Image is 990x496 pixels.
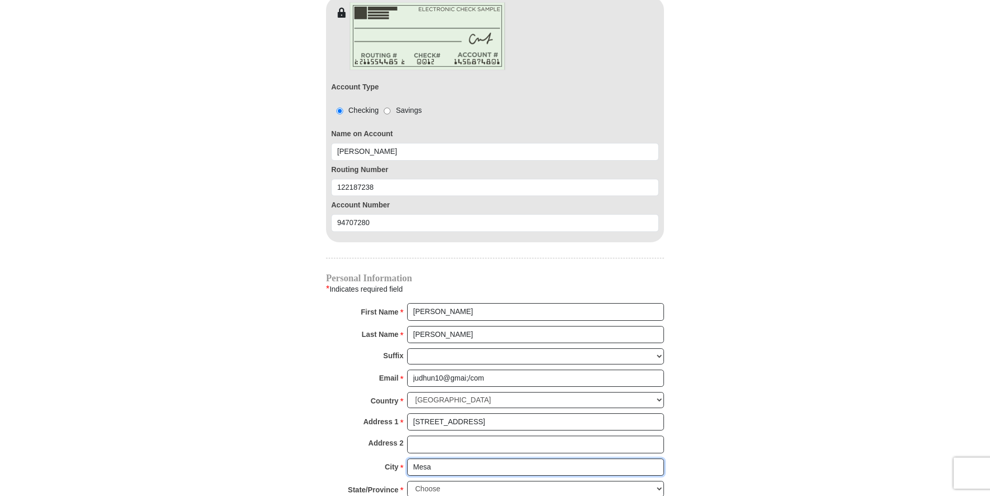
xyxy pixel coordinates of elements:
img: check-en.png [349,2,505,70]
label: Account Type [331,82,379,93]
strong: Country [371,394,399,408]
strong: Suffix [383,348,403,363]
label: Account Number [331,200,659,211]
div: Indicates required field [326,282,664,296]
strong: City [385,460,398,474]
h4: Personal Information [326,274,664,282]
label: Name on Account [331,128,659,139]
strong: Address 2 [368,436,403,450]
strong: Address 1 [363,414,399,429]
strong: Email [379,371,398,385]
strong: Last Name [362,327,399,342]
label: Routing Number [331,164,659,175]
div: Checking Savings [331,105,422,116]
strong: First Name [361,305,398,319]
